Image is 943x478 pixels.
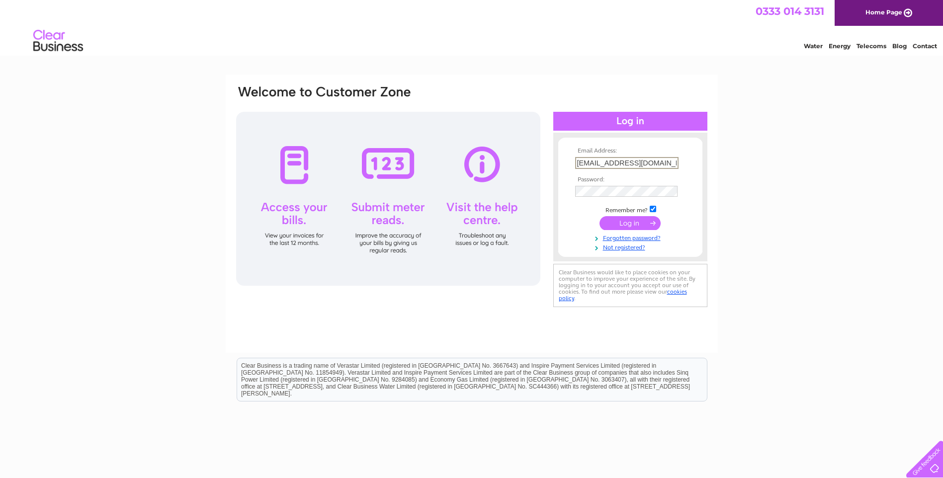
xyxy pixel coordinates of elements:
a: Water [804,42,823,50]
a: cookies policy [559,288,687,302]
a: Telecoms [857,42,886,50]
td: Remember me? [573,204,688,214]
a: Energy [829,42,851,50]
a: Not registered? [575,242,688,251]
th: Email Address: [573,148,688,155]
img: logo.png [33,26,84,56]
a: 0333 014 3131 [756,5,824,17]
a: Forgotten password? [575,233,688,242]
a: Blog [892,42,907,50]
a: Contact [913,42,937,50]
div: Clear Business would like to place cookies on your computer to improve your experience of the sit... [553,264,707,307]
th: Password: [573,176,688,183]
div: Clear Business is a trading name of Verastar Limited (registered in [GEOGRAPHIC_DATA] No. 3667643... [237,5,707,48]
input: Submit [600,216,661,230]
